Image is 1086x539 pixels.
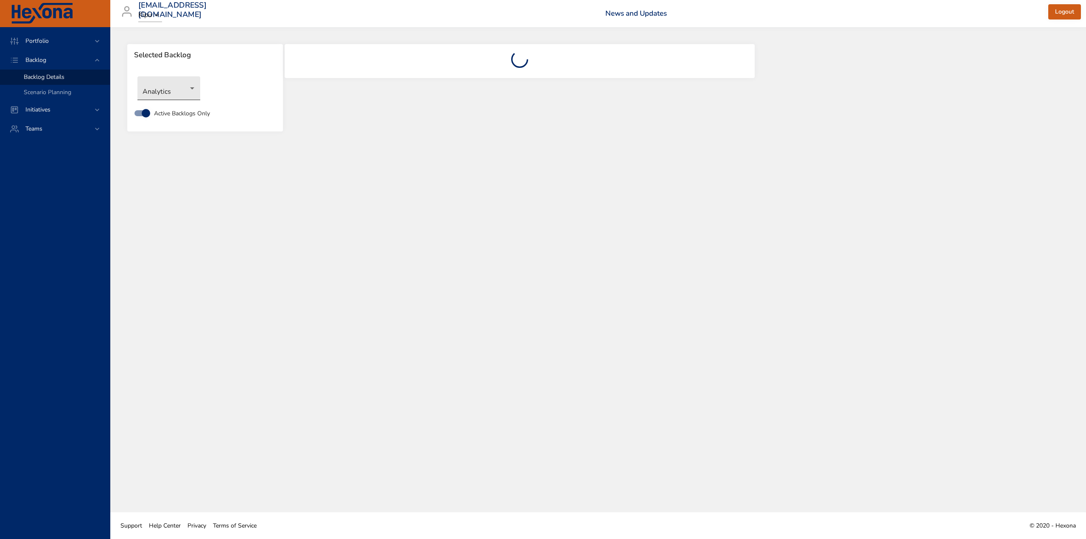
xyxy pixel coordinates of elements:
[213,522,257,530] span: Terms of Service
[19,37,56,45] span: Portfolio
[137,76,200,100] div: Analytics
[1048,4,1081,20] button: Logout
[188,522,206,530] span: Privacy
[184,516,210,535] a: Privacy
[24,88,71,96] span: Scenario Planning
[134,51,276,59] span: Selected Backlog
[149,522,181,530] span: Help Center
[154,109,210,118] span: Active Backlogs Only
[1055,7,1074,17] span: Logout
[117,516,146,535] a: Support
[120,522,142,530] span: Support
[19,106,57,114] span: Initiatives
[605,8,667,18] a: News and Updates
[138,8,162,22] div: Kipu
[210,516,260,535] a: Terms of Service
[24,73,64,81] span: Backlog Details
[1030,522,1076,530] span: © 2020 - Hexona
[138,1,207,19] h3: [EMAIL_ADDRESS][DOMAIN_NAME]
[19,125,49,133] span: Teams
[146,516,184,535] a: Help Center
[10,3,74,24] img: Hexona
[19,56,53,64] span: Backlog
